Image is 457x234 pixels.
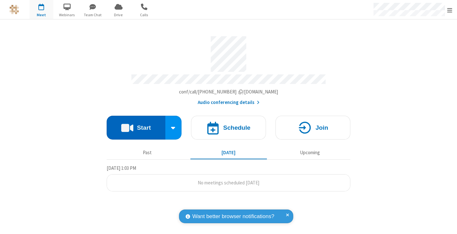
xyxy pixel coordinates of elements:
[107,12,130,18] span: Drive
[107,31,350,106] section: Account details
[30,12,53,18] span: Meet
[192,212,274,221] span: Want better browser notifications?
[198,180,259,186] span: No meetings scheduled [DATE]
[191,116,266,140] button: Schedule
[107,164,350,192] section: Today's Meetings
[132,12,156,18] span: Calls
[275,116,350,140] button: Join
[179,89,278,95] span: Copy my meeting room link
[198,99,260,106] button: Audio conferencing details
[190,147,267,159] button: [DATE]
[137,125,151,131] h4: Start
[165,116,182,140] div: Start conference options
[107,116,165,140] button: Start
[10,5,19,14] img: QA Selenium DO NOT DELETE OR CHANGE
[109,147,186,159] button: Past
[55,12,79,18] span: Webinars
[81,12,105,18] span: Team Chat
[223,125,250,131] h4: Schedule
[272,147,348,159] button: Upcoming
[315,125,328,131] h4: Join
[441,217,452,230] iframe: Chat
[107,165,136,171] span: [DATE] 1:03 PM
[179,88,278,96] button: Copy my meeting room linkCopy my meeting room link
